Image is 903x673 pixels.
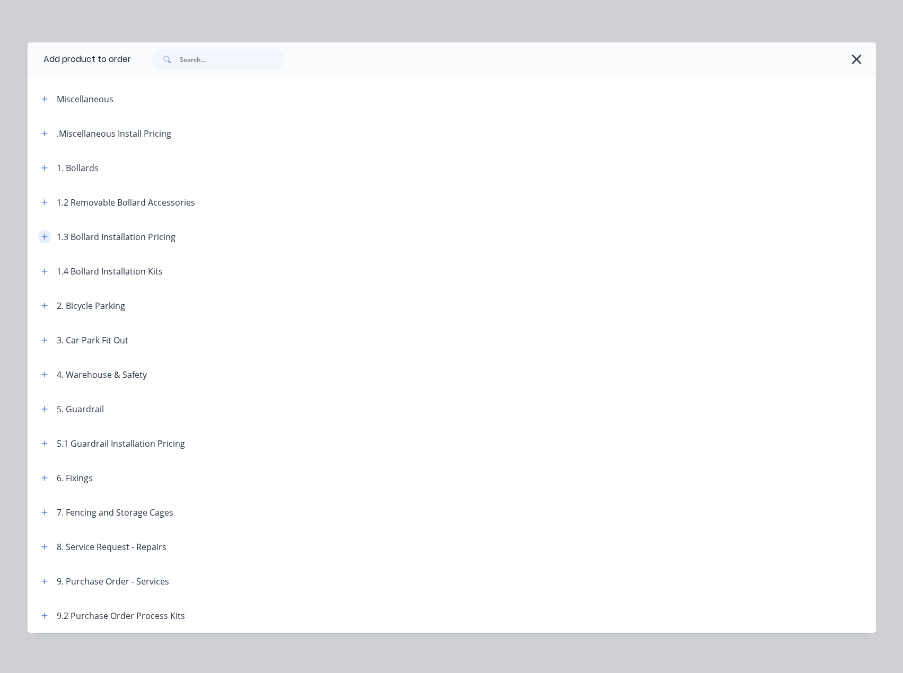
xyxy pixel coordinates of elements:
[57,368,147,381] div: 4. Warehouse & Safety
[180,49,285,70] input: Search...
[57,299,125,312] div: 2. Bicycle Parking
[57,541,166,553] div: 8. Service Request - Repairs
[57,472,93,484] div: 6. Fixings
[57,609,185,622] div: 9.2 Purchase Order Process Kits
[57,127,171,140] div: .Miscellaneous Install Pricing
[57,403,104,415] div: 5. Guardrail
[57,231,176,243] div: 1.3 Bollard Installation Pricing
[57,506,173,519] div: 7. Fencing and Storage Cages
[57,196,195,209] div: 1.2 Removable Bollard Accessories
[57,575,169,588] div: 9. Purchase Order - Services
[28,42,131,76] div: Add product to order
[57,437,185,450] div: 5.1 Guardrail Installation Pricing
[57,162,99,174] div: 1. Bollards
[57,334,128,347] div: 3. Car Park Fit Out
[57,265,163,278] div: 1.4 Bollard Installation Kits
[57,93,113,105] div: Miscellaneous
